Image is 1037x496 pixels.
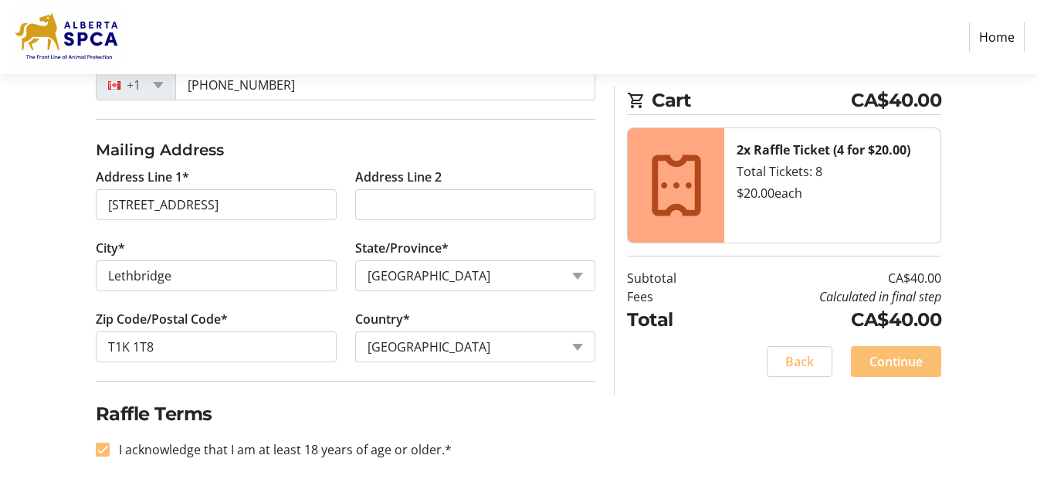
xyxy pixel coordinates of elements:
[718,287,941,306] td: Calculated in final step
[737,141,910,158] strong: 2x Raffle Ticket (4 for $20.00)
[355,168,442,186] label: Address Line 2
[627,287,717,306] td: Fees
[175,70,596,100] input: (506) 234-5678
[627,269,717,287] td: Subtotal
[110,440,452,459] label: I acknowledge that I am at least 18 years of age or older.*
[718,306,941,334] td: CA$40.00
[767,346,832,377] button: Back
[96,400,596,428] h2: Raffle Terms
[96,168,189,186] label: Address Line 1*
[851,346,941,377] button: Continue
[737,162,928,181] div: Total Tickets: 8
[737,184,928,202] div: $20.00 each
[355,239,449,257] label: State/Province*
[718,269,941,287] td: CA$40.00
[851,87,941,114] span: CA$40.00
[12,6,122,68] img: Alberta SPCA's Logo
[355,310,410,328] label: Country*
[627,306,717,334] td: Total
[96,239,125,257] label: City*
[652,87,851,114] span: Cart
[96,331,337,362] input: Zip or Postal Code
[96,138,596,161] h3: Mailing Address
[96,310,228,328] label: Zip Code/Postal Code*
[96,260,337,291] input: City
[969,22,1025,52] a: Home
[96,189,337,220] input: Address
[785,352,814,371] span: Back
[869,352,923,371] span: Continue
